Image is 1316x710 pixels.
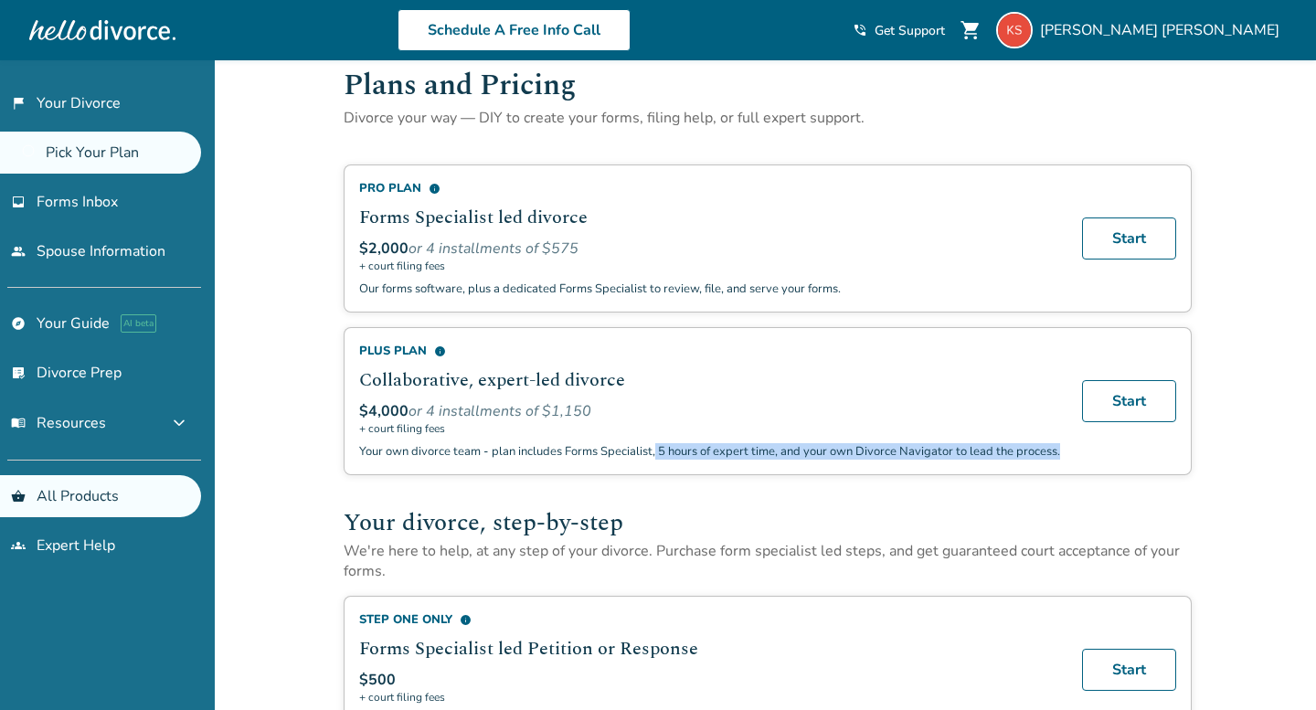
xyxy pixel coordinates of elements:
[359,670,396,690] span: $500
[359,635,1060,662] h2: Forms Specialist led Petition or Response
[11,416,26,430] span: menu_book
[853,23,867,37] span: phone_in_talk
[359,366,1060,394] h2: Collaborative, expert-led divorce
[359,443,1060,460] p: Your own divorce team - plan includes Forms Specialist, 5 hours of expert time, and your own Divo...
[359,238,1060,259] div: or 4 installments of $575
[359,690,1060,705] span: + court filing fees
[11,538,26,553] span: groups
[996,12,1033,48] img: kristina_santilli@brown.edu
[11,489,26,503] span: shopping_basket
[460,614,472,626] span: info
[359,401,409,421] span: $4,000
[344,63,1192,108] h1: Plans and Pricing
[344,541,1192,581] p: We're here to help, at any step of your divorce. Purchase form specialist led steps, and get guar...
[344,504,1192,541] h2: Your divorce, step-by-step
[11,244,26,259] span: people
[429,183,440,195] span: info
[359,421,1060,436] span: + court filing fees
[960,19,982,41] span: shopping_cart
[37,192,118,212] span: Forms Inbox
[359,343,1060,359] div: Plus Plan
[359,204,1060,231] h2: Forms Specialist led divorce
[121,314,156,333] span: AI beta
[1225,622,1316,710] iframe: Chat Widget
[11,366,26,380] span: list_alt_check
[1082,649,1176,691] a: Start
[1082,217,1176,260] a: Start
[853,22,945,39] a: phone_in_talkGet Support
[168,412,190,434] span: expand_more
[1040,20,1287,40] span: [PERSON_NAME] [PERSON_NAME]
[344,108,1192,128] p: Divorce your way — DIY to create your forms, filing help, or full expert support.
[359,281,1060,297] p: Our forms software, plus a dedicated Forms Specialist to review, file, and serve your forms.
[875,22,945,39] span: Get Support
[359,238,409,259] span: $2,000
[11,96,26,111] span: flag_2
[434,345,446,357] span: info
[398,9,631,51] a: Schedule A Free Info Call
[11,316,26,331] span: explore
[1082,380,1176,422] a: Start
[359,180,1060,196] div: Pro Plan
[11,413,106,433] span: Resources
[359,611,1060,628] div: Step One Only
[11,195,26,209] span: inbox
[359,401,1060,421] div: or 4 installments of $1,150
[359,259,1060,273] span: + court filing fees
